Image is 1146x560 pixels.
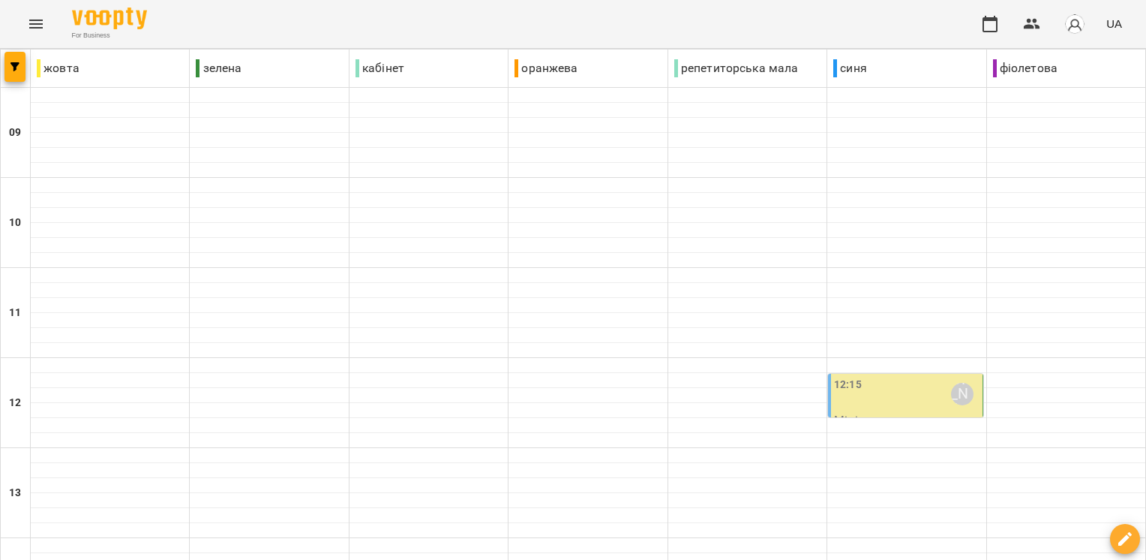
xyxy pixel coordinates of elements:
[834,411,979,465] p: Мінісадочок молодша група - англійська мова - Мінісадок молодша група 1
[951,383,973,405] div: Софія Паславська
[993,59,1057,77] p: фіолетова
[9,125,21,141] h6: 09
[355,59,404,77] p: кабінет
[72,31,147,41] span: For Business
[1106,16,1122,32] span: UA
[514,59,577,77] p: оранжева
[9,305,21,321] h6: 11
[9,395,21,411] h6: 12
[833,59,867,77] p: синя
[674,59,799,77] p: репетиторська мала
[37,59,79,77] p: жовта
[9,215,21,231] h6: 10
[9,485,21,501] h6: 13
[1064,14,1085,35] img: avatar_s.png
[196,59,241,77] p: зелена
[18,6,54,42] button: Menu
[72,8,147,29] img: Voopty Logo
[834,377,862,393] label: 12:15
[1100,10,1128,38] button: UA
